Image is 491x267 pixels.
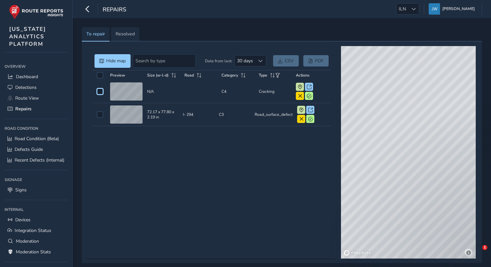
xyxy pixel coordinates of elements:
[252,103,295,126] td: Road_surface_defect
[273,55,299,67] a: CSV
[5,236,68,247] a: Moderation
[217,103,253,126] td: C3
[482,245,487,250] span: 1
[145,80,182,103] td: N/A
[16,249,51,255] span: Moderation Stats
[16,74,38,80] span: Dashboard
[5,205,68,214] div: Internal
[429,3,440,15] img: diamond-layout
[257,80,294,103] td: Cracking
[5,124,68,133] div: Road Condition
[103,6,126,15] span: Repairs
[397,4,408,14] span: ILN
[86,32,105,36] span: To repair
[235,55,255,66] span: 30 days
[145,103,181,126] td: 72.17 x 77.80 x 2.19 in
[110,73,125,78] span: Preview
[15,136,59,142] span: Road Condition (Beta)
[221,73,238,78] span: Category
[15,217,31,223] span: Devices
[5,185,68,195] a: Signs
[5,225,68,236] a: Integration Status
[275,73,280,78] button: Filter
[205,57,232,65] label: Data from last:
[5,175,68,185] div: Signage
[469,245,485,261] iframe: Intercom live chat
[133,54,196,68] input: Search by type
[106,58,126,64] span: Hide map
[9,25,46,48] span: [US_STATE] ANALYTICS PLATFORM
[429,3,477,15] button: [PERSON_NAME]
[15,227,51,234] span: Integration Status
[5,62,68,71] div: Overview
[5,93,68,103] a: Route View
[5,103,68,114] a: Repairs
[5,144,68,155] a: Defects Guide
[9,5,63,19] img: rr logo
[15,84,37,91] span: Detections
[184,73,194,78] span: Road
[5,155,68,165] a: Recent Defects (Internal)
[259,73,267,78] span: Type
[5,247,68,257] a: Moderation Stats
[442,3,475,15] span: [PERSON_NAME]
[5,71,68,82] a: Dashboard
[97,111,103,118] div: Select cf426ce413ff4bb59a07f8d49ab0c99_1199
[15,106,31,112] span: Repairs
[15,157,64,163] span: Recent Defects (Internal)
[5,133,68,144] a: Road Condition (Beta)
[181,103,217,126] td: I- 294
[5,214,68,225] a: Devices
[116,32,135,36] span: Resolved
[94,54,131,68] button: Hide map
[16,238,39,244] span: Moderation
[97,88,103,95] div: Select 4521dafc-02c1-47c7-8db2-49b14b7affe8
[15,95,39,101] span: Route View
[147,73,169,78] span: Size (w-l-d)
[296,73,309,78] span: Actions
[5,82,68,93] a: Detections
[219,80,257,103] td: C4
[15,187,27,193] span: Signs
[15,146,43,152] span: Defects Guide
